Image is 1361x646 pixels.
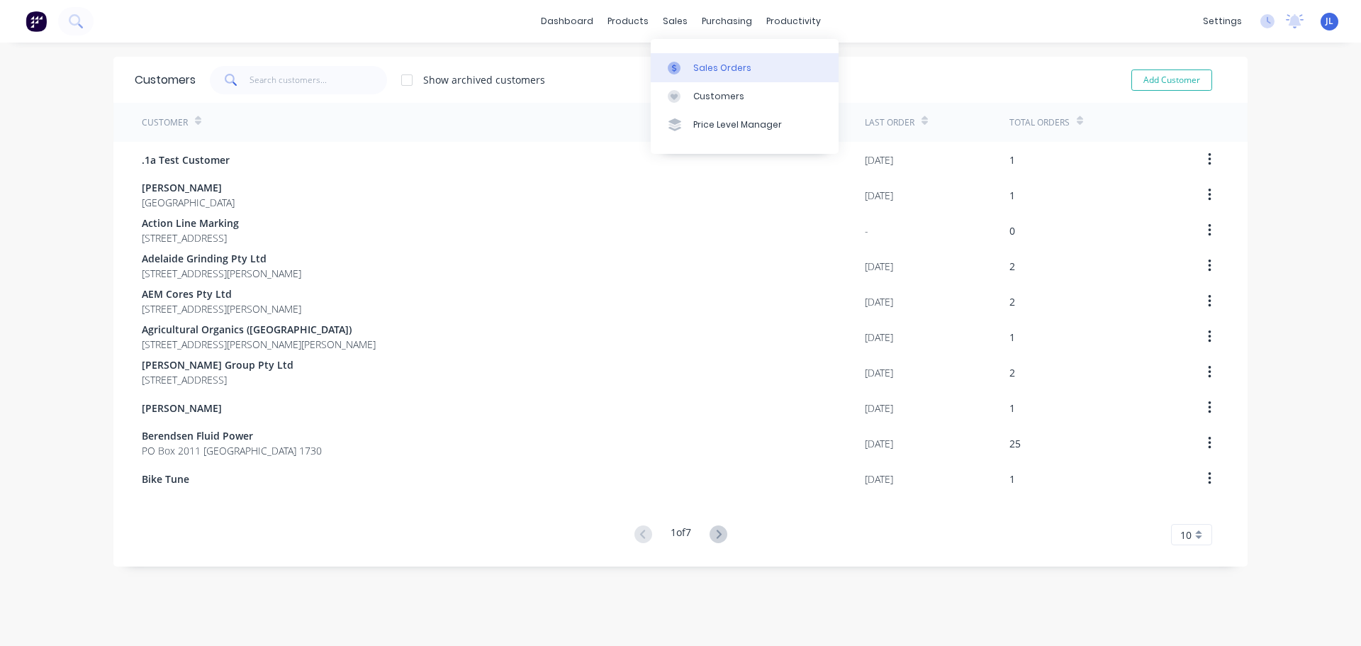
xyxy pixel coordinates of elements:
span: [STREET_ADDRESS] [142,230,239,245]
div: Customers [693,90,744,103]
span: 10 [1180,528,1192,542]
div: [DATE] [865,152,893,167]
div: 2 [1009,294,1015,309]
div: Sales Orders [693,62,751,74]
div: 1 [1009,330,1015,345]
span: [STREET_ADDRESS] [142,372,293,387]
div: [DATE] [865,259,893,274]
span: [PERSON_NAME] [142,180,235,195]
div: [DATE] [865,436,893,451]
span: Adelaide Grinding Pty Ltd [142,251,301,266]
div: sales [656,11,695,32]
button: Add Customer [1131,69,1212,91]
div: 25 [1009,436,1021,451]
span: [PERSON_NAME] [142,401,222,416]
span: .1a Test Customer [142,152,230,167]
span: JL [1326,15,1333,28]
div: products [600,11,656,32]
a: dashboard [534,11,600,32]
span: PO Box 2011 [GEOGRAPHIC_DATA] 1730 [142,443,322,458]
span: [GEOGRAPHIC_DATA] [142,195,235,210]
span: [STREET_ADDRESS][PERSON_NAME] [142,301,301,316]
span: AEM Cores Pty Ltd [142,286,301,301]
span: Agricultural Organics ([GEOGRAPHIC_DATA]) [142,322,376,337]
div: 1 of 7 [671,525,691,545]
div: Last Order [865,116,914,129]
a: Sales Orders [651,53,839,82]
div: [DATE] [865,401,893,416]
div: Total Orders [1009,116,1070,129]
div: - [865,223,868,238]
span: Berendsen Fluid Power [142,428,322,443]
a: Price Level Manager [651,111,839,139]
div: [DATE] [865,472,893,486]
div: Customer [142,116,188,129]
div: 0 [1009,223,1015,238]
div: Price Level Manager [693,118,782,131]
div: 1 [1009,401,1015,416]
div: 1 [1009,472,1015,486]
div: [DATE] [865,330,893,345]
div: [DATE] [865,188,893,203]
a: Customers [651,82,839,111]
input: Search customers... [250,66,388,94]
span: Bike Tune [142,472,189,486]
span: [PERSON_NAME] Group Pty Ltd [142,357,293,372]
div: Show archived customers [423,72,545,87]
div: 1 [1009,152,1015,167]
span: [STREET_ADDRESS][PERSON_NAME] [142,266,301,281]
div: settings [1196,11,1249,32]
div: Customers [135,72,196,89]
div: productivity [759,11,828,32]
div: 2 [1009,365,1015,380]
img: Factory [26,11,47,32]
div: 1 [1009,188,1015,203]
div: [DATE] [865,365,893,380]
div: [DATE] [865,294,893,309]
div: 2 [1009,259,1015,274]
span: [STREET_ADDRESS][PERSON_NAME][PERSON_NAME] [142,337,376,352]
span: Action Line Marking [142,216,239,230]
div: purchasing [695,11,759,32]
